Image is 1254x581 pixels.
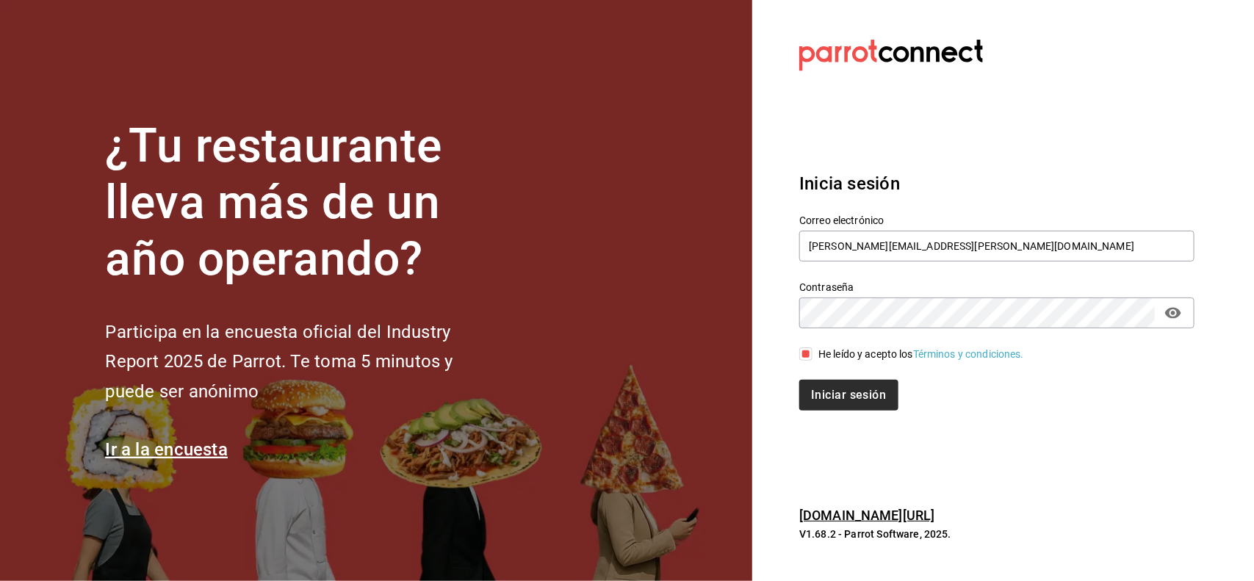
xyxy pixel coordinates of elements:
a: [DOMAIN_NAME][URL] [799,508,934,523]
label: Contraseña [799,283,1194,293]
a: Ir a la encuesta [105,439,228,460]
button: Iniciar sesión [799,380,898,411]
h3: Inicia sesión [799,170,1194,197]
div: He leído y acepto los [818,347,1024,362]
button: passwordField [1161,300,1186,325]
p: V1.68.2 - Parrot Software, 2025. [799,527,1194,541]
input: Ingresa tu correo electrónico [799,231,1194,261]
h1: ¿Tu restaurante lleva más de un año operando? [105,118,502,287]
a: Términos y condiciones. [913,348,1024,360]
label: Correo electrónico [799,216,1194,226]
h2: Participa en la encuesta oficial del Industry Report 2025 de Parrot. Te toma 5 minutos y puede se... [105,317,502,407]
